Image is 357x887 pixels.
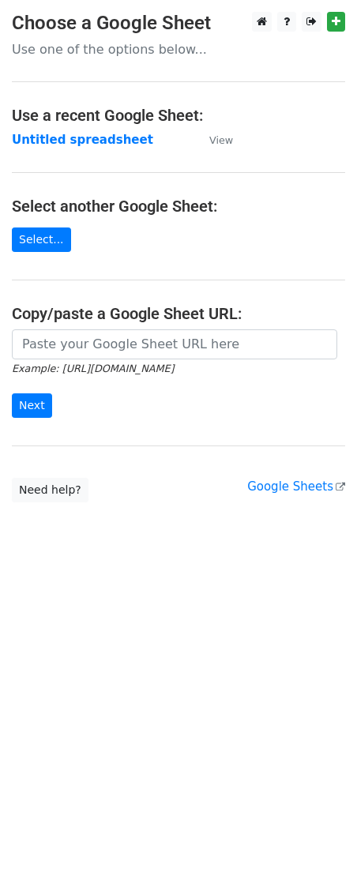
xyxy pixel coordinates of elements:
[12,304,345,323] h4: Copy/paste a Google Sheet URL:
[12,197,345,216] h4: Select another Google Sheet:
[12,329,337,359] input: Paste your Google Sheet URL here
[247,479,345,494] a: Google Sheets
[194,133,233,147] a: View
[12,12,345,35] h3: Choose a Google Sheet
[12,133,153,147] a: Untitled spreadsheet
[12,106,345,125] h4: Use a recent Google Sheet:
[209,134,233,146] small: View
[12,227,71,252] a: Select...
[12,41,345,58] p: Use one of the options below...
[12,363,174,374] small: Example: [URL][DOMAIN_NAME]
[12,393,52,418] input: Next
[12,478,88,502] a: Need help?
